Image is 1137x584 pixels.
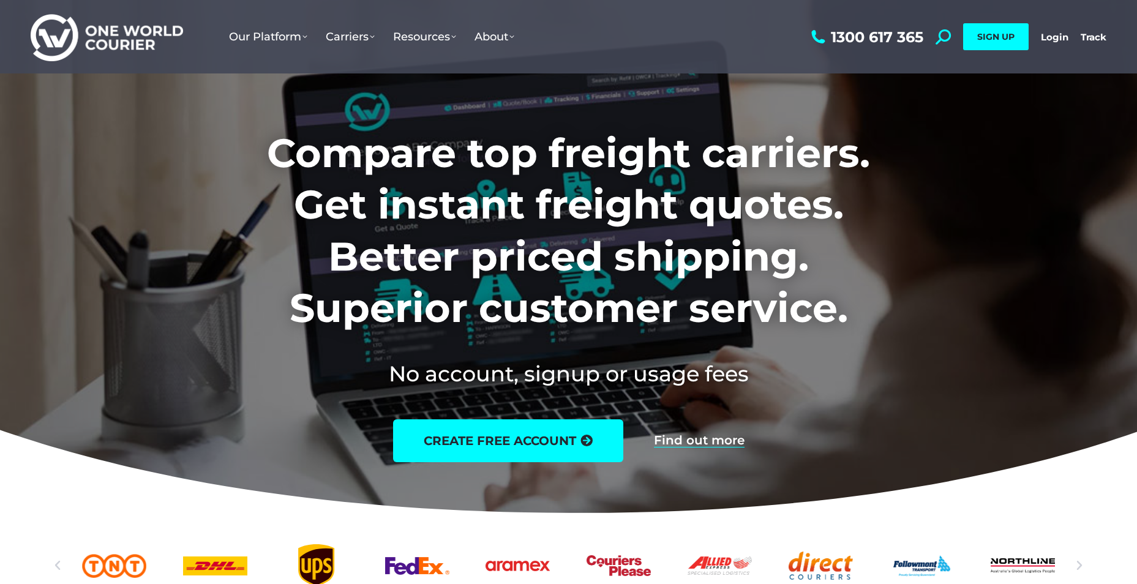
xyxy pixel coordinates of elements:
span: Carriers [326,30,375,43]
h2: No account, signup or usage fees [186,359,951,389]
span: About [475,30,514,43]
a: SIGN UP [963,23,1029,50]
a: create free account [393,419,623,462]
a: Carriers [317,18,384,56]
a: Login [1041,31,1068,43]
a: Find out more [654,434,745,447]
a: Our Platform [220,18,317,56]
a: Resources [384,18,465,56]
a: Track [1081,31,1106,43]
span: SIGN UP [977,31,1015,42]
h1: Compare top freight carriers. Get instant freight quotes. Better priced shipping. Superior custom... [186,127,951,334]
img: One World Courier [31,12,183,62]
span: Resources [393,30,456,43]
a: About [465,18,523,56]
a: 1300 617 365 [808,29,923,45]
span: Our Platform [229,30,307,43]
